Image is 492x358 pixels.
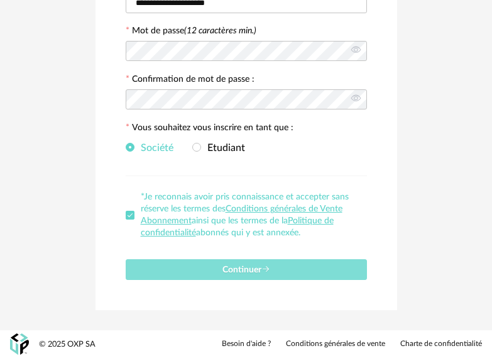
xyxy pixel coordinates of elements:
span: *Je reconnais avoir pris connaissance et accepter sans réserve les termes des ainsi que les terme... [141,193,349,237]
button: Continuer [126,259,367,280]
label: Vous souhaitez vous inscrire en tant que : [126,123,293,135]
a: Politique de confidentialité [141,216,334,237]
img: OXP [10,333,29,355]
a: Conditions générales de vente [286,339,385,349]
a: Besoin d'aide ? [222,339,271,349]
div: © 2025 OXP SA [39,339,96,350]
span: Société [134,143,173,153]
a: Charte de confidentialité [400,339,482,349]
a: Conditions générales de Vente Abonnement [141,204,342,225]
label: Mot de passe [132,26,256,35]
i: (12 caractères min.) [184,26,256,35]
span: Continuer [222,266,270,274]
label: Confirmation de mot de passe : [126,75,254,86]
span: Etudiant [201,143,245,153]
